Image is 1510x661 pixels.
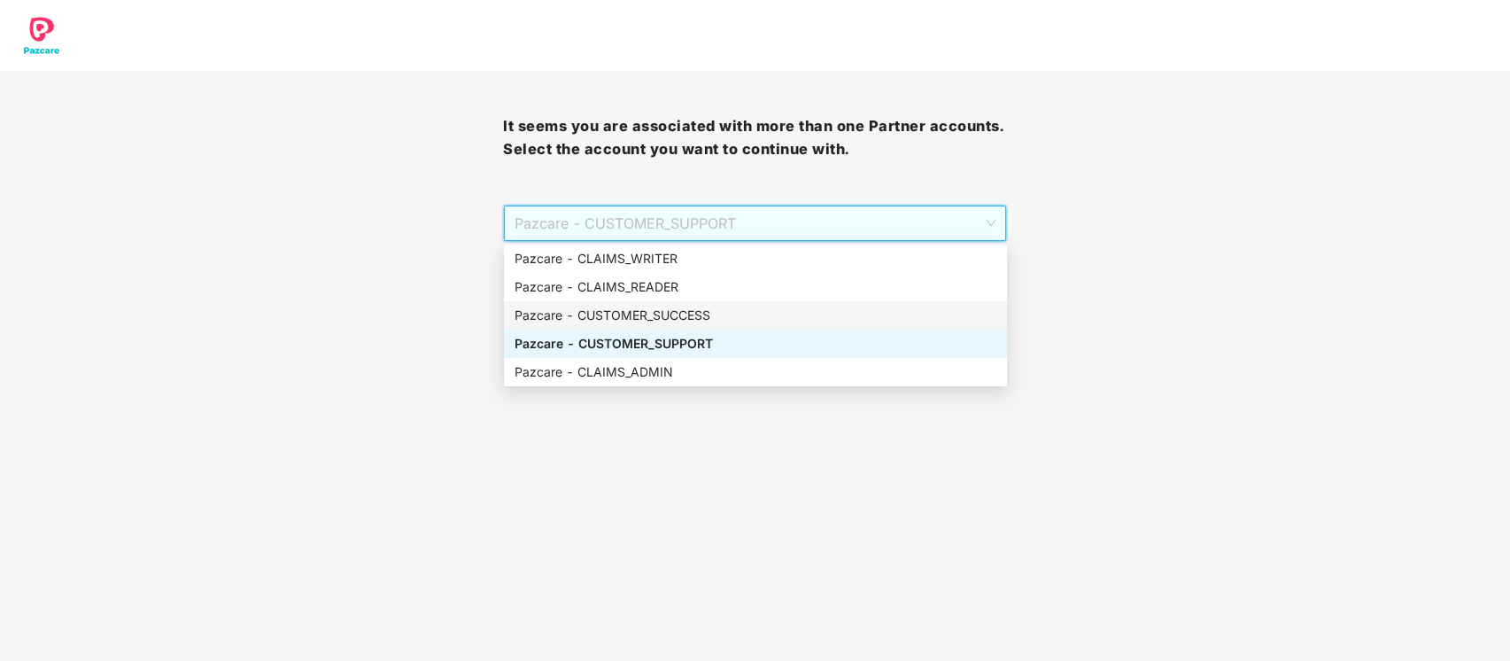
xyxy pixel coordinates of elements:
div: Pazcare - CUSTOMER_SUCCESS [504,301,1007,330]
h3: It seems you are associated with more than one Partner accounts. Select the account you want to c... [503,115,1006,160]
div: Pazcare - CLAIMS_READER [504,273,1007,301]
div: Pazcare - CUSTOMER_SUPPORT [515,334,996,354]
div: Pazcare - CLAIMS_ADMIN [515,362,996,382]
div: Pazcare - CUSTOMER_SUPPORT [504,330,1007,358]
span: Pazcare - CUSTOMER_SUPPORT [515,206,995,240]
div: Pazcare - CUSTOMER_SUCCESS [515,306,996,325]
div: Pazcare - CLAIMS_WRITER [504,245,1007,273]
div: Pazcare - CLAIMS_WRITER [515,249,996,268]
div: Pazcare - CLAIMS_READER [515,277,996,297]
div: Pazcare - CLAIMS_ADMIN [504,358,1007,386]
